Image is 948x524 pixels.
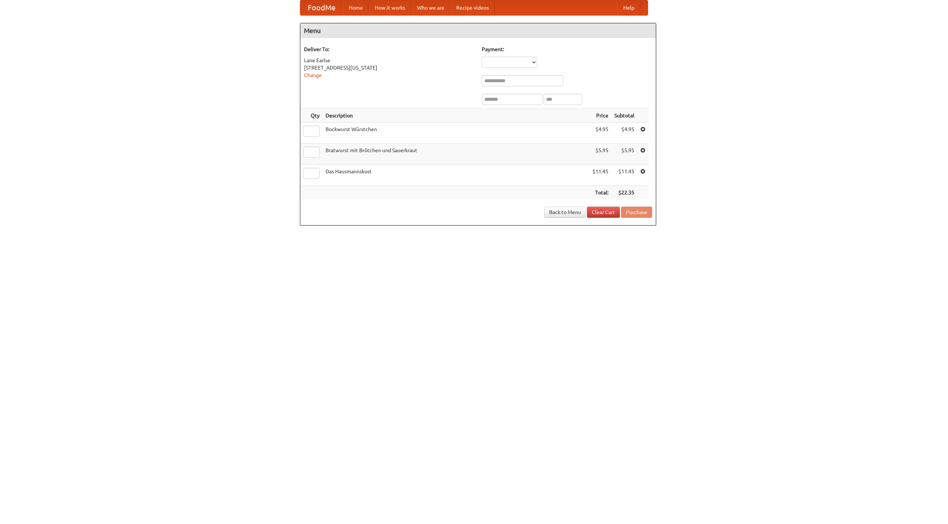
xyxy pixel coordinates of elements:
[323,109,590,123] th: Description
[617,0,640,15] a: Help
[611,109,637,123] th: Subtotal
[611,186,637,200] th: $22.35
[304,64,474,71] div: [STREET_ADDRESS][US_STATE]
[300,0,343,15] a: FoodMe
[611,165,637,186] td: $11.45
[611,123,637,144] td: $4.95
[300,109,323,123] th: Qty
[369,0,411,15] a: How it works
[304,72,322,78] a: Change
[590,109,611,123] th: Price
[590,144,611,165] td: $5.95
[611,144,637,165] td: $5.95
[343,0,369,15] a: Home
[323,123,590,144] td: Bockwurst Würstchen
[590,186,611,200] th: Total:
[304,57,474,64] div: Lane Earlse
[590,165,611,186] td: $11.45
[450,0,495,15] a: Recipe videos
[300,23,656,38] h4: Menu
[323,165,590,186] td: Das Hausmannskost
[304,46,474,53] h5: Deliver To:
[411,0,450,15] a: Who we are
[544,207,586,218] a: Back to Menu
[590,123,611,144] td: $4.95
[587,207,620,218] a: Clear Cart
[621,207,652,218] button: Purchase
[323,144,590,165] td: Bratwurst mit Brötchen und Sauerkraut
[482,46,652,53] h5: Payment:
